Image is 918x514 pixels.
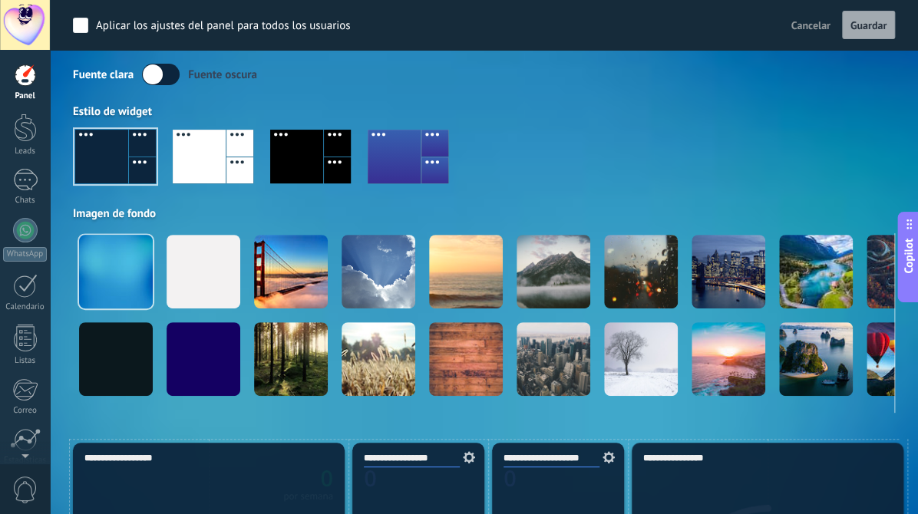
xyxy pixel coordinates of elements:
[3,196,48,206] div: Chats
[73,206,895,221] div: Imagen de fondo
[850,20,887,31] span: Guardar
[842,11,895,40] button: Guardar
[188,68,257,82] div: Fuente oscura
[3,247,47,262] div: WhatsApp
[3,147,48,157] div: Leads
[3,91,48,101] div: Panel
[791,18,830,32] span: Cancelar
[73,104,895,119] div: Estilo de widget
[73,68,134,82] div: Fuente clara
[785,14,837,37] button: Cancelar
[96,18,351,34] div: Aplicar los ajustes del panel para todos los usuarios
[3,302,48,312] div: Calendario
[3,356,48,366] div: Listas
[3,406,48,416] div: Correo
[901,239,916,274] span: Copilot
